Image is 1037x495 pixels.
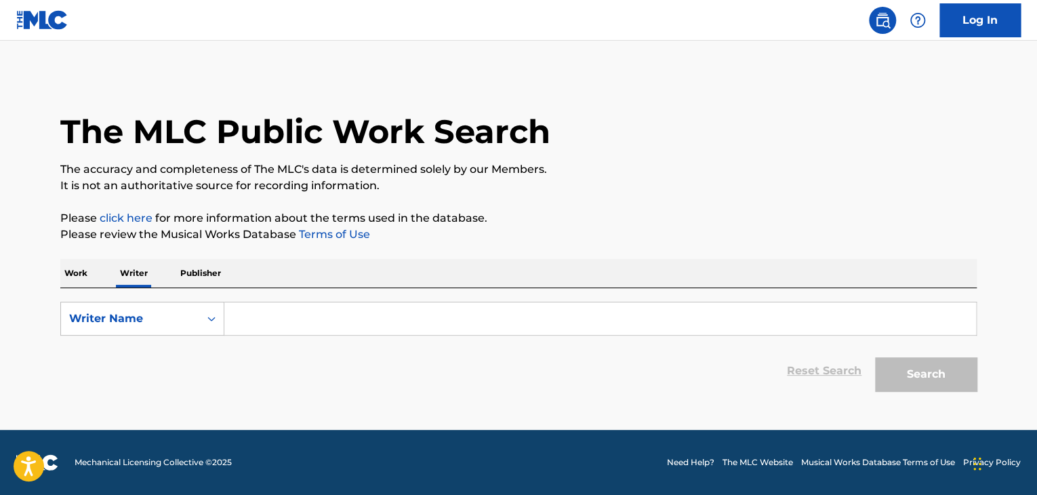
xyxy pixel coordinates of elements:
a: Musical Works Database Terms of Use [801,456,955,469]
a: Need Help? [667,456,714,469]
span: Mechanical Licensing Collective © 2025 [75,456,232,469]
div: Writer Name [69,311,191,327]
a: Terms of Use [296,228,370,241]
a: Privacy Policy [963,456,1021,469]
a: click here [100,212,152,224]
div: Drag [973,443,981,484]
img: help [910,12,926,28]
p: The accuracy and completeness of The MLC's data is determined solely by our Members. [60,161,977,178]
p: Writer [116,259,152,288]
iframe: Chat Widget [969,430,1037,495]
a: Public Search [869,7,896,34]
p: Please for more information about the terms used in the database. [60,210,977,226]
img: MLC Logo [16,10,68,30]
form: Search Form [60,302,977,398]
h1: The MLC Public Work Search [60,111,550,152]
p: Publisher [176,259,225,288]
img: search [874,12,891,28]
p: Please review the Musical Works Database [60,226,977,243]
a: The MLC Website [723,456,793,469]
p: Work [60,259,91,288]
img: logo [16,454,58,471]
div: Help [904,7,931,34]
p: It is not an authoritative source for recording information. [60,178,977,194]
a: Log In [939,3,1021,37]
